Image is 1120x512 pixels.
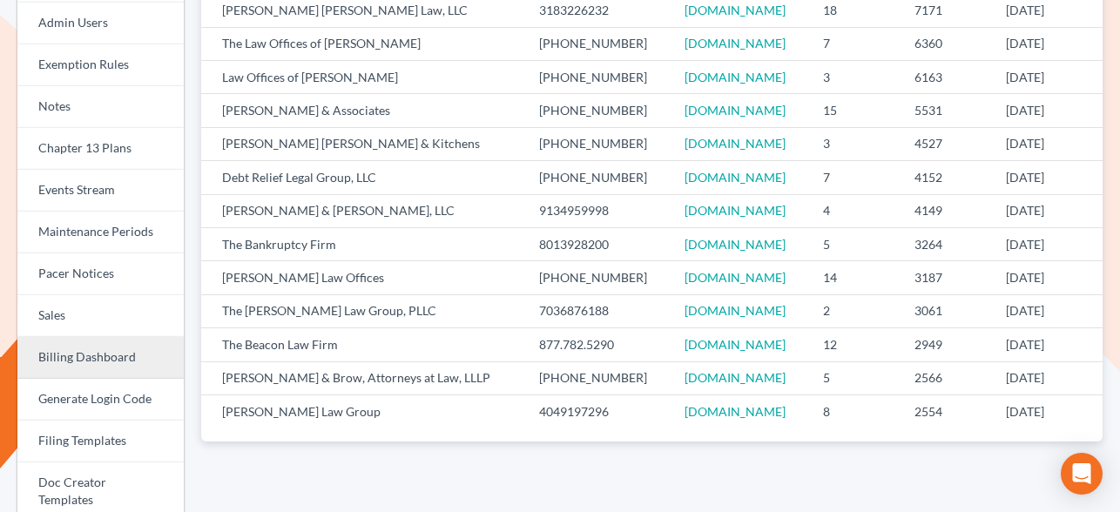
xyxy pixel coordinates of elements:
[201,395,525,428] td: [PERSON_NAME] Law Group
[201,361,525,394] td: [PERSON_NAME] & Brow, Attorneys at Law, LLLP
[17,86,184,128] a: Notes
[901,194,992,227] td: 4149
[901,395,992,428] td: 2554
[901,94,992,127] td: 5531
[685,103,786,118] a: [DOMAIN_NAME]
[685,3,786,17] a: [DOMAIN_NAME]
[992,94,1103,127] td: [DATE]
[992,127,1103,160] td: [DATE]
[992,395,1103,428] td: [DATE]
[17,295,184,337] a: Sales
[809,361,901,394] td: 5
[17,128,184,170] a: Chapter 13 Plans
[809,60,901,93] td: 3
[809,194,901,227] td: 4
[901,60,992,93] td: 6163
[17,3,184,44] a: Admin Users
[901,27,992,60] td: 6360
[685,203,786,218] a: [DOMAIN_NAME]
[901,127,992,160] td: 4527
[809,127,901,160] td: 3
[809,261,901,294] td: 14
[201,294,525,327] td: The [PERSON_NAME] Law Group, PLLC
[809,395,901,428] td: 8
[685,170,786,185] a: [DOMAIN_NAME]
[201,94,525,127] td: [PERSON_NAME] & Associates
[525,227,671,260] td: 8013928200
[201,227,525,260] td: The Bankruptcy Firm
[685,136,786,151] a: [DOMAIN_NAME]
[525,94,671,127] td: [PHONE_NUMBER]
[525,395,671,428] td: 4049197296
[201,60,525,93] td: Law Offices of [PERSON_NAME]
[685,337,786,352] a: [DOMAIN_NAME]
[525,294,671,327] td: 7036876188
[685,270,786,285] a: [DOMAIN_NAME]
[201,161,525,194] td: Debt Relief Legal Group, LLC
[201,194,525,227] td: [PERSON_NAME] & [PERSON_NAME], LLC
[17,170,184,212] a: Events Stream
[992,294,1103,327] td: [DATE]
[685,36,786,51] a: [DOMAIN_NAME]
[992,194,1103,227] td: [DATE]
[201,27,525,60] td: The Law Offices of [PERSON_NAME]
[901,261,992,294] td: 3187
[525,361,671,394] td: [PHONE_NUMBER]
[17,44,184,86] a: Exemption Rules
[201,127,525,160] td: [PERSON_NAME] [PERSON_NAME] & Kitchens
[992,261,1103,294] td: [DATE]
[809,227,901,260] td: 5
[992,161,1103,194] td: [DATE]
[685,70,786,84] a: [DOMAIN_NAME]
[685,404,786,419] a: [DOMAIN_NAME]
[525,194,671,227] td: 9134959998
[809,94,901,127] td: 15
[685,237,786,252] a: [DOMAIN_NAME]
[901,294,992,327] td: 3061
[17,421,184,462] a: Filing Templates
[525,328,671,361] td: 877.782.5290
[901,227,992,260] td: 3264
[17,253,184,295] a: Pacer Notices
[525,127,671,160] td: [PHONE_NUMBER]
[525,27,671,60] td: [PHONE_NUMBER]
[17,212,184,253] a: Maintenance Periods
[992,60,1103,93] td: [DATE]
[525,261,671,294] td: [PHONE_NUMBER]
[201,328,525,361] td: The Beacon Law Firm
[809,328,901,361] td: 12
[901,161,992,194] td: 4152
[901,328,992,361] td: 2949
[992,328,1103,361] td: [DATE]
[685,370,786,385] a: [DOMAIN_NAME]
[17,379,184,421] a: Generate Login Code
[992,361,1103,394] td: [DATE]
[525,60,671,93] td: [PHONE_NUMBER]
[201,261,525,294] td: [PERSON_NAME] Law Offices
[809,27,901,60] td: 7
[809,161,901,194] td: 7
[992,27,1103,60] td: [DATE]
[1061,453,1103,495] div: Open Intercom Messenger
[992,227,1103,260] td: [DATE]
[809,294,901,327] td: 2
[525,161,671,194] td: [PHONE_NUMBER]
[17,337,184,379] a: Billing Dashboard
[685,303,786,318] a: [DOMAIN_NAME]
[901,361,992,394] td: 2566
